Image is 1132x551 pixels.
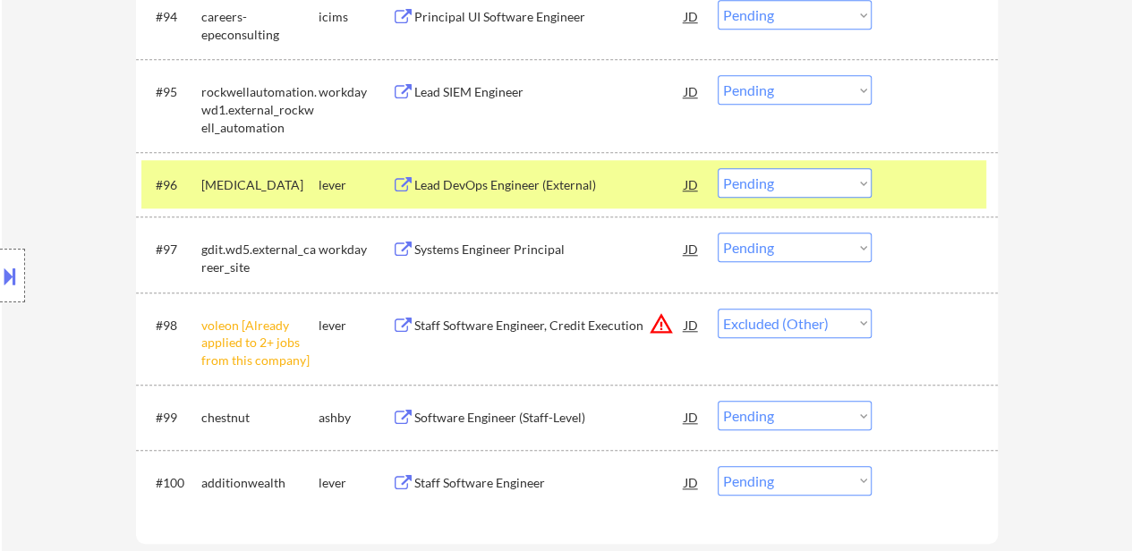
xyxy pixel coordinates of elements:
div: #100 [156,474,187,492]
div: Systems Engineer Principal [414,241,685,259]
div: JD [683,309,701,341]
div: JD [683,75,701,107]
div: #95 [156,83,187,101]
div: JD [683,401,701,433]
div: lever [319,317,392,335]
div: Software Engineer (Staff-Level) [414,409,685,427]
div: additionwealth [201,474,319,492]
div: Lead SIEM Engineer [414,83,685,101]
button: warning_amber [649,311,674,336]
div: #94 [156,8,187,26]
div: Staff Software Engineer, Credit Execution [414,317,685,335]
div: JD [683,466,701,498]
div: careers-epeconsulting [201,8,319,43]
div: lever [319,474,392,492]
div: Staff Software Engineer [414,474,685,492]
div: Principal UI Software Engineer [414,8,685,26]
div: workday [319,83,392,101]
div: Lead DevOps Engineer (External) [414,176,685,194]
div: icims [319,8,392,26]
div: lever [319,176,392,194]
div: JD [683,168,701,200]
div: JD [683,233,701,265]
div: ashby [319,409,392,427]
div: workday [319,241,392,259]
div: rockwellautomation.wd1.external_rockwell_automation [201,83,319,136]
